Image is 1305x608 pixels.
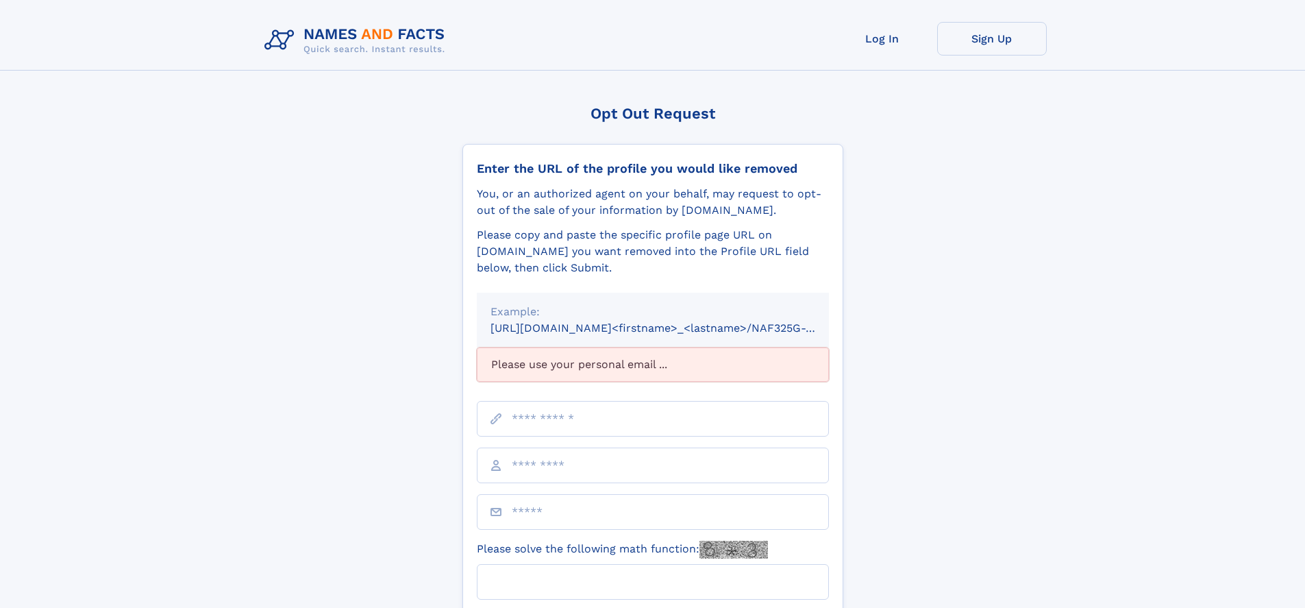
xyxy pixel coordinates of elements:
a: Sign Up [937,22,1047,56]
div: Enter the URL of the profile you would like removed [477,161,829,176]
div: Example: [490,304,815,320]
a: Log In [828,22,937,56]
div: Please copy and paste the specific profile page URL on [DOMAIN_NAME] you want removed into the Pr... [477,227,829,276]
div: Please use your personal email ... [477,348,829,382]
img: Logo Names and Facts [259,22,456,59]
div: You, or an authorized agent on your behalf, may request to opt-out of the sale of your informatio... [477,186,829,219]
small: [URL][DOMAIN_NAME]<firstname>_<lastname>/NAF325G-xxxxxxxx [490,321,855,335]
div: Opt Out Request [462,105,843,122]
label: Please solve the following math function: [477,541,768,559]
